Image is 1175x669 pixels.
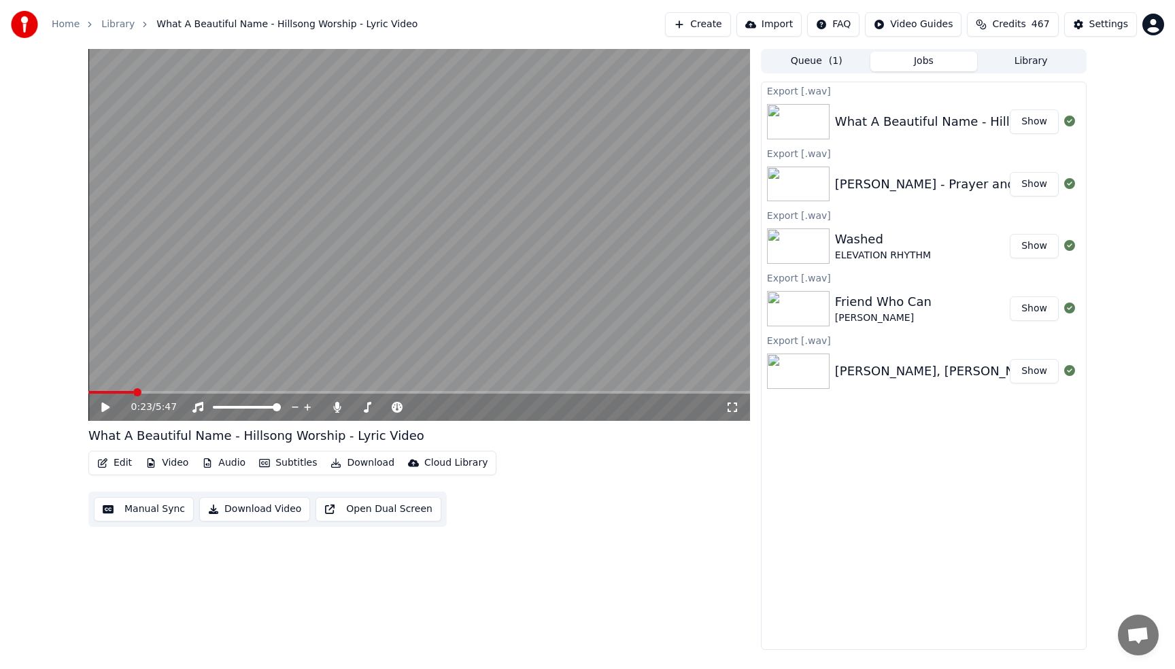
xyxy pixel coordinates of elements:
div: Washed [835,230,931,249]
button: Show [1010,234,1059,258]
button: Settings [1064,12,1137,37]
button: Subtitles [254,453,322,473]
button: Show [1010,296,1059,321]
div: Friend Who Can [835,292,932,311]
button: Credits467 [967,12,1058,37]
div: Export [.wav] [762,82,1086,99]
div: [PERSON_NAME] [835,311,932,325]
button: Download [325,453,400,473]
button: Video Guides [865,12,961,37]
div: Cloud Library [424,456,488,470]
div: Export [.wav] [762,269,1086,286]
img: youka [11,11,38,38]
button: Audio [197,453,251,473]
span: What A Beautiful Name - Hillsong Worship - Lyric Video [156,18,418,31]
span: 467 [1032,18,1050,31]
button: Show [1010,109,1059,134]
div: Settings [1089,18,1128,31]
div: Export [.wav] [762,332,1086,348]
span: ( 1 ) [829,54,842,68]
div: / [131,400,164,414]
a: Home [52,18,80,31]
span: Credits [992,18,1025,31]
button: Library [977,52,1085,71]
button: Edit [92,453,137,473]
div: Open chat [1118,615,1159,655]
button: Manual Sync [94,497,194,521]
div: ELEVATION RHYTHM [835,249,931,262]
button: Show [1010,172,1059,196]
button: Download Video [199,497,310,521]
button: Import [736,12,802,37]
div: [PERSON_NAME] - Prayer and A [DEMOGRAPHIC_DATA] [835,175,1171,194]
a: Library [101,18,135,31]
div: Export [.wav] [762,145,1086,161]
nav: breadcrumb [52,18,418,31]
span: 5:47 [156,400,177,414]
button: FAQ [807,12,859,37]
span: 0:23 [131,400,152,414]
div: What A Beautiful Name - Hillsong Worship - Lyric Video [88,426,424,445]
button: Jobs [870,52,978,71]
div: What A Beautiful Name - Hillsong Worship - Lyric Video [835,112,1171,131]
button: Show [1010,359,1059,383]
button: Video [140,453,194,473]
button: Create [665,12,731,37]
button: Open Dual Screen [316,497,441,521]
button: Queue [763,52,870,71]
div: Export [.wav] [762,207,1086,223]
